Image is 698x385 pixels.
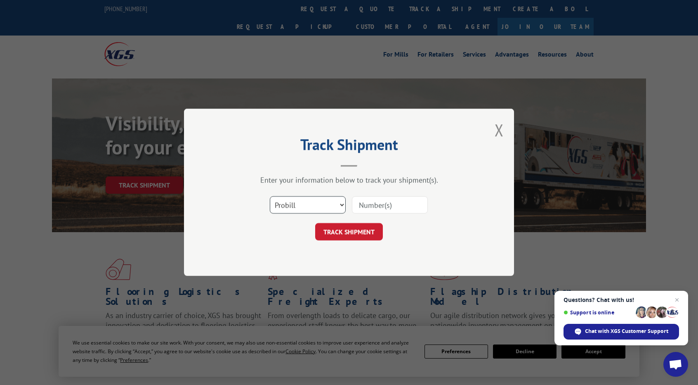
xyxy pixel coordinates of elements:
div: Chat with XGS Customer Support [564,324,679,340]
span: Close chat [672,295,682,305]
span: Support is online [564,309,633,316]
h2: Track Shipment [225,139,473,154]
span: Questions? Chat with us! [564,297,679,303]
div: Enter your information below to track your shipment(s). [225,176,473,185]
button: TRACK SHIPMENT [315,223,383,241]
button: Close modal [495,119,504,141]
input: Number(s) [352,197,428,214]
span: Chat with XGS Customer Support [585,328,668,335]
div: Open chat [663,352,688,377]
